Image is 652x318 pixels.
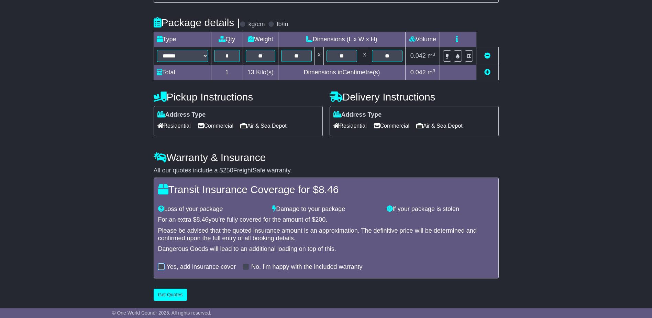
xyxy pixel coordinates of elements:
button: Get Quotes [154,289,187,301]
div: Loss of your package [155,205,269,213]
h4: Transit Insurance Coverage for $ [158,184,494,195]
td: x [360,47,369,65]
td: Dimensions (L x W x H) [278,32,406,47]
div: All our quotes include a $ FreightSafe warranty. [154,167,499,174]
td: Total [154,65,211,80]
a: Add new item [484,69,490,76]
h4: Pickup Instructions [154,91,323,103]
span: Air & Sea Depot [240,120,287,131]
div: For an extra $ you're fully covered for the amount of $ . [158,216,494,224]
label: Address Type [333,111,382,119]
td: Kilo(s) [243,65,278,80]
span: 200 [315,216,325,223]
sup: 3 [433,68,435,73]
td: Type [154,32,211,47]
span: m [428,52,435,59]
a: Remove this item [484,52,490,59]
span: Residential [333,120,367,131]
span: 13 [247,69,254,76]
span: Commercial [198,120,233,131]
span: 0.042 [410,52,426,59]
td: Weight [243,32,278,47]
span: 8.46 [197,216,209,223]
td: x [314,47,323,65]
div: If your package is stolen [383,205,498,213]
span: Commercial [374,120,409,131]
h4: Warranty & Insurance [154,152,499,163]
td: Volume [406,32,440,47]
h4: Package details | [154,17,240,28]
div: Dangerous Goods will lead to an additional loading on top of this. [158,245,494,253]
label: lb/in [277,21,288,28]
label: No, I'm happy with the included warranty [251,263,363,271]
td: Dimensions in Centimetre(s) [278,65,406,80]
sup: 3 [433,52,435,57]
label: kg/cm [248,21,265,28]
td: Qty [211,32,243,47]
span: 250 [223,167,233,174]
span: Residential [157,120,191,131]
div: Damage to your package [269,205,383,213]
span: Air & Sea Depot [416,120,463,131]
label: Address Type [157,111,206,119]
span: 0.042 [410,69,426,76]
td: 1 [211,65,243,80]
h4: Delivery Instructions [330,91,499,103]
span: 8.46 [319,184,339,195]
label: Yes, add insurance cover [167,263,236,271]
div: Please be advised that the quoted insurance amount is an approximation. The definitive price will... [158,227,494,242]
span: © One World Courier 2025. All rights reserved. [112,310,211,316]
span: m [428,69,435,76]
